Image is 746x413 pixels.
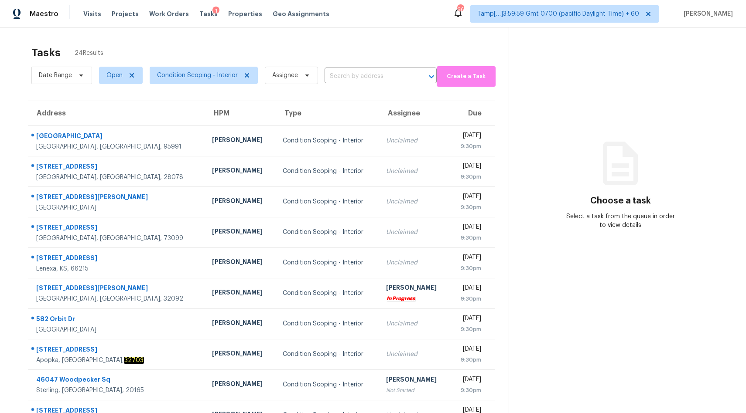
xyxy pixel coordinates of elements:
[212,227,269,238] div: [PERSON_NAME]
[112,10,139,18] span: Projects
[212,257,269,268] div: [PERSON_NAME]
[386,197,443,206] div: Unclaimed
[205,101,276,125] th: HPM
[36,193,198,203] div: [STREET_ADDRESS][PERSON_NAME]
[75,49,103,58] span: 24 Results
[425,71,438,83] button: Open
[39,71,72,80] span: Date Range
[212,288,269,299] div: [PERSON_NAME]
[36,325,198,334] div: [GEOGRAPHIC_DATA]
[212,166,269,177] div: [PERSON_NAME]
[457,162,481,173] div: [DATE]
[457,314,481,325] div: [DATE]
[149,10,189,18] span: Work Orders
[199,11,218,17] span: Tasks
[457,203,481,212] div: 9:30pm
[36,264,198,273] div: Lenexa, KS, 66215
[83,10,101,18] span: Visits
[36,356,198,365] div: Apopka, [GEOGRAPHIC_DATA],
[106,71,123,80] span: Open
[36,234,198,243] div: [GEOGRAPHIC_DATA], [GEOGRAPHIC_DATA], 73099
[386,350,443,359] div: Unclaimed
[36,254,198,264] div: [STREET_ADDRESS]
[565,212,677,230] div: Select a task from the queue in order to view details
[36,162,198,173] div: [STREET_ADDRESS]
[386,319,443,328] div: Unclaimed
[36,315,198,325] div: 582 Orbit Dr
[386,167,443,176] div: Unclaimed
[437,66,496,87] button: Create a Task
[457,355,481,364] div: 9:30pm
[590,196,651,205] h3: Choose a task
[273,10,329,18] span: Geo Assignments
[36,375,198,386] div: 46047 Woodpecker Sq
[457,386,481,395] div: 9:30pm
[212,349,269,360] div: [PERSON_NAME]
[36,203,198,212] div: [GEOGRAPHIC_DATA]
[212,135,269,146] div: [PERSON_NAME]
[36,386,198,395] div: Sterling, [GEOGRAPHIC_DATA], 20165
[457,325,481,334] div: 9:30pm
[457,131,481,142] div: [DATE]
[31,48,61,57] h2: Tasks
[212,379,269,390] div: [PERSON_NAME]
[36,132,198,142] div: [GEOGRAPHIC_DATA]
[441,71,491,81] span: Create a Task
[36,295,198,303] div: [GEOGRAPHIC_DATA], [GEOGRAPHIC_DATA], 32092
[386,375,443,386] div: [PERSON_NAME]
[386,283,443,294] div: [PERSON_NAME]
[457,375,481,386] div: [DATE]
[457,295,481,303] div: 9:30pm
[325,70,412,83] input: Search by address
[272,71,298,80] span: Assignee
[457,284,481,295] div: [DATE]
[283,289,372,298] div: Condition Scoping - Interior
[450,101,495,125] th: Due
[157,71,238,80] span: Condition Scoping - Interior
[124,357,144,364] em: 32703
[283,228,372,237] div: Condition Scoping - Interior
[283,167,372,176] div: Condition Scoping - Interior
[36,284,198,295] div: [STREET_ADDRESS][PERSON_NAME]
[386,296,415,301] em: In Progress
[379,101,450,125] th: Assignee
[457,345,481,355] div: [DATE]
[457,234,481,242] div: 9:30pm
[36,223,198,234] div: [STREET_ADDRESS]
[457,264,481,273] div: 9:30pm
[457,142,481,151] div: 9:30pm
[457,173,481,181] div: 9:30pm
[212,318,269,329] div: [PERSON_NAME]
[386,386,443,395] div: Not Started
[680,10,733,18] span: [PERSON_NAME]
[276,101,379,125] th: Type
[36,345,198,356] div: [STREET_ADDRESS]
[228,10,262,18] span: Properties
[283,319,372,328] div: Condition Scoping - Interior
[457,192,481,203] div: [DATE]
[30,10,58,18] span: Maestro
[283,136,372,145] div: Condition Scoping - Interior
[212,7,219,15] div: 1
[283,350,372,359] div: Condition Scoping - Interior
[457,5,463,14] div: 669
[36,142,198,151] div: [GEOGRAPHIC_DATA], [GEOGRAPHIC_DATA], 95991
[36,173,198,182] div: [GEOGRAPHIC_DATA], [GEOGRAPHIC_DATA], 28078
[457,223,481,234] div: [DATE]
[283,258,372,267] div: Condition Scoping - Interior
[386,136,443,145] div: Unclaimed
[477,10,639,18] span: Tamp[…]3:59:59 Gmt 0700 (pacific Daylight Time) + 60
[386,258,443,267] div: Unclaimed
[28,101,205,125] th: Address
[212,196,269,207] div: [PERSON_NAME]
[283,380,372,389] div: Condition Scoping - Interior
[457,253,481,264] div: [DATE]
[283,197,372,206] div: Condition Scoping - Interior
[386,228,443,237] div: Unclaimed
